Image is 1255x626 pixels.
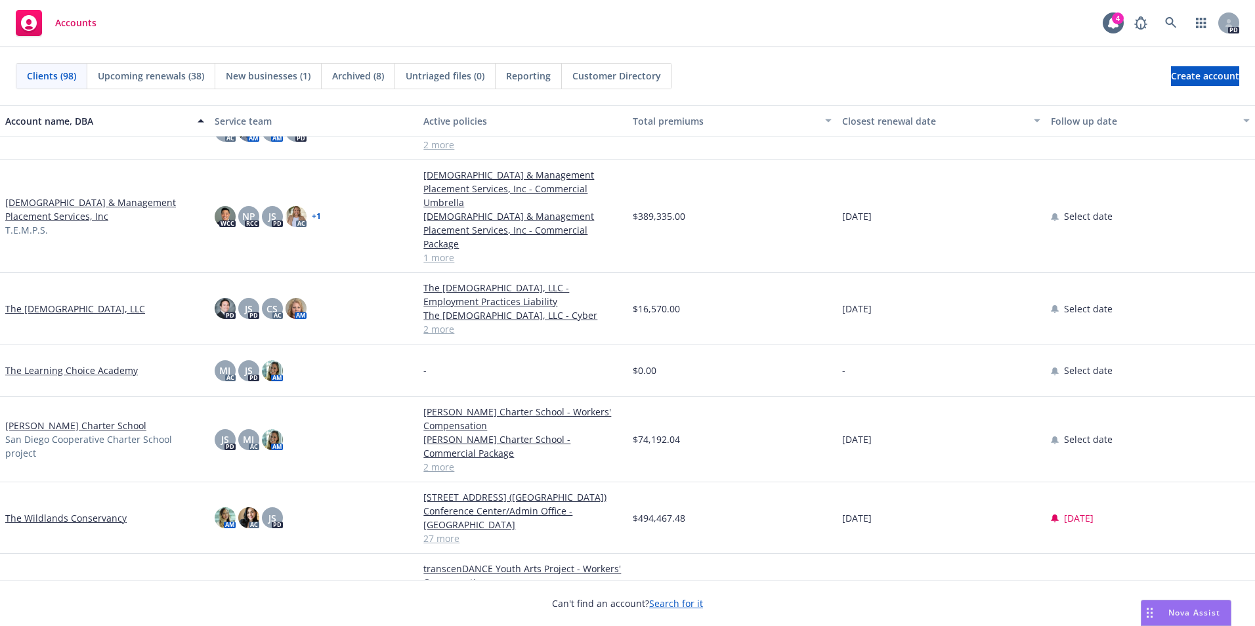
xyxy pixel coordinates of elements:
[245,364,253,377] span: JS
[238,507,259,528] img: photo
[633,114,817,128] div: Total premiums
[418,105,627,136] button: Active policies
[268,209,276,223] span: JS
[215,507,236,528] img: photo
[423,322,622,336] a: 2 more
[242,209,255,223] span: NP
[1171,66,1239,86] a: Create account
[5,511,127,525] a: The Wildlands Conservancy
[245,302,253,316] span: JS
[215,114,414,128] div: Service team
[842,302,872,316] span: [DATE]
[842,511,872,525] span: [DATE]
[1141,600,1158,625] div: Drag to move
[842,114,1027,128] div: Closest renewal date
[506,69,551,83] span: Reporting
[215,206,236,227] img: photo
[1064,302,1113,316] span: Select date
[219,364,230,377] span: MJ
[423,532,622,545] a: 27 more
[27,69,76,83] span: Clients (98)
[423,364,427,377] span: -
[1046,105,1255,136] button: Follow up date
[1158,10,1184,36] a: Search
[423,138,622,152] a: 2 more
[221,432,229,446] span: JS
[1112,12,1124,24] div: 4
[423,209,622,251] a: [DEMOGRAPHIC_DATA] & Management Placement Services, Inc - Commercial Package
[423,281,622,308] a: The [DEMOGRAPHIC_DATA], LLC - Employment Practices Liability
[649,597,703,610] a: Search for it
[1051,114,1235,128] div: Follow up date
[423,504,622,532] a: Conference Center/Admin Office - [GEOGRAPHIC_DATA]
[423,460,622,474] a: 2 more
[262,360,283,381] img: photo
[1064,511,1094,525] span: [DATE]
[5,196,204,223] a: [DEMOGRAPHIC_DATA] & Management Placement Services, Inc
[5,302,145,316] a: The [DEMOGRAPHIC_DATA], LLC
[633,432,680,446] span: $74,192.04
[842,209,872,223] span: [DATE]
[266,302,278,316] span: CS
[312,213,321,220] a: + 1
[5,223,48,237] span: T.E.M.P.S.
[1168,607,1220,618] span: Nova Assist
[633,511,685,525] span: $494,467.48
[226,69,310,83] span: New businesses (1)
[215,298,236,319] img: photo
[5,364,138,377] a: The Learning Choice Academy
[5,419,146,432] a: [PERSON_NAME] Charter School
[423,251,622,264] a: 1 more
[55,18,96,28] span: Accounts
[262,429,283,450] img: photo
[268,511,276,525] span: JS
[842,432,872,446] span: [DATE]
[423,405,622,432] a: [PERSON_NAME] Charter School - Workers' Compensation
[286,206,307,227] img: photo
[423,562,622,589] a: transcenDANCE Youth Arts Project - Workers' Compensation
[552,596,703,610] span: Can't find an account?
[5,432,204,460] span: San Diego Cooperative Charter School project
[332,69,384,83] span: Archived (8)
[1064,209,1113,223] span: Select date
[423,168,622,209] a: [DEMOGRAPHIC_DATA] & Management Placement Services, Inc - Commercial Umbrella
[1064,364,1113,377] span: Select date
[633,209,685,223] span: $389,335.00
[633,364,656,377] span: $0.00
[1188,10,1214,36] a: Switch app
[209,105,419,136] button: Service team
[423,490,622,504] a: [STREET_ADDRESS] ([GEOGRAPHIC_DATA])
[1141,600,1231,626] button: Nova Assist
[572,69,661,83] span: Customer Directory
[633,302,680,316] span: $16,570.00
[286,298,307,319] img: photo
[1128,10,1154,36] a: Report a Bug
[842,364,845,377] span: -
[423,114,622,128] div: Active policies
[406,69,484,83] span: Untriaged files (0)
[627,105,837,136] button: Total premiums
[98,69,204,83] span: Upcoming renewals (38)
[1171,64,1239,89] span: Create account
[5,114,190,128] div: Account name, DBA
[423,432,622,460] a: [PERSON_NAME] Charter School - Commercial Package
[423,308,622,322] a: The [DEMOGRAPHIC_DATA], LLC - Cyber
[243,432,254,446] span: MJ
[11,5,102,41] a: Accounts
[1064,432,1113,446] span: Select date
[837,105,1046,136] button: Closest renewal date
